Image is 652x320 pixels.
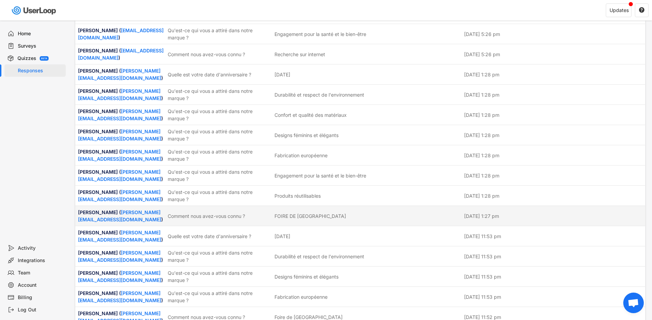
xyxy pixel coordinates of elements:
div: [PERSON_NAME] ( ) [78,148,164,162]
div: Updates [610,8,629,13]
div: [DATE] 11:53 pm [464,253,643,260]
div: BETA [41,57,47,60]
img: website_grey.svg [11,18,16,23]
div: Confort et qualité des matériaux [274,111,347,119]
div: Recherche sur internet [274,51,325,58]
div: Mots-clés [85,40,105,45]
div: [PERSON_NAME] ( ) [78,249,164,263]
div: Engagement pour la santé et le bien-être [274,172,366,179]
div: Domaine [35,40,53,45]
div: Responses [18,67,63,74]
img: tab_domain_overview_orange.svg [28,40,33,45]
div: [PERSON_NAME] ( ) [78,229,164,243]
div: Qu'est-ce qui vous a attiré dans notre marque ? [168,188,270,203]
img: logo_orange.svg [11,11,16,16]
div: Activity [18,245,63,251]
a: [EMAIL_ADDRESS][DOMAIN_NAME] [78,27,164,40]
div: Domaine: [DOMAIN_NAME] [18,18,77,23]
div: [DATE] 1:27 pm [464,212,643,220]
div: Designs féminins et élégants [274,132,338,139]
div: [PERSON_NAME] ( ) [78,27,164,41]
div: [DATE] 1:28 pm [464,91,643,98]
div: [DATE] 1:28 pm [464,111,643,119]
div: Qu'est-ce qui vous a attiré dans notre marque ? [168,87,270,102]
a: [EMAIL_ADDRESS][DOMAIN_NAME] [78,48,164,61]
div: Log Out [18,307,63,313]
div: [DATE] 11:53 pm [464,293,643,300]
div: Integrations [18,257,63,264]
div: [DATE] 1:28 pm [464,192,643,199]
div: [PERSON_NAME] ( ) [78,168,164,183]
div: [DATE] 1:28 pm [464,132,643,139]
div: v 4.0.25 [19,11,34,16]
div: [DATE] 11:53 pm [464,273,643,280]
div: [DATE] 5:26 pm [464,30,643,38]
div: [DATE] 1:28 pm [464,172,643,179]
div: [PERSON_NAME] ( ) [78,269,164,284]
div: [PERSON_NAME] ( ) [78,67,164,82]
div: Ouvrir le chat [623,293,644,313]
div: Home [18,30,63,37]
div: Comment nous avez-vous connu ? [168,212,270,220]
button:  [639,7,645,13]
img: userloop-logo-01.svg [10,3,59,17]
div: [DATE] 5:26 pm [464,51,643,58]
div: Qu'est-ce qui vous a attiré dans notre marque ? [168,27,270,41]
div: [PERSON_NAME] ( ) [78,188,164,203]
div: Durabilité et respect de l'environnement [274,91,364,98]
div: Qu'est-ce qui vous a attiré dans notre marque ? [168,148,270,162]
div: Designs féminins et élégants [274,273,338,280]
div: [DATE] [274,71,290,78]
div: Billing [18,294,63,301]
div: FOIRE DE [GEOGRAPHIC_DATA] [274,212,346,220]
div: Engagement pour la santé et le bien-être [274,30,366,38]
div: Qu'est-ce qui vous a attiré dans notre marque ? [168,290,270,304]
div: Comment nous avez-vous connu ? [168,51,270,58]
div: Qu'est-ce qui vous a attiré dans notre marque ? [168,249,270,263]
div: Quelle est votre date d'anniversaire ? [168,233,270,240]
div: Quelle est votre date d'anniversaire ? [168,71,270,78]
div: [PERSON_NAME] ( ) [78,209,164,223]
img: tab_keywords_by_traffic_grey.svg [78,40,83,45]
div: Qu'est-ce qui vous a attiré dans notre marque ? [168,128,270,142]
div: [PERSON_NAME] ( ) [78,290,164,304]
div: [PERSON_NAME] ( ) [78,87,164,102]
div: [DATE] 11:53 pm [464,233,643,240]
div: Fabrication européenne [274,293,328,300]
div: Qu'est-ce qui vous a attiré dans notre marque ? [168,168,270,183]
div: [DATE] [274,233,290,240]
div: Fabrication européenne [274,152,328,159]
div: Produits réutilisables [274,192,321,199]
div: [DATE] 1:28 pm [464,71,643,78]
div: Qu'est-ce qui vous a attiré dans notre marque ? [168,108,270,122]
div: Account [18,282,63,288]
div: Team [18,270,63,276]
div: Quizzes [17,55,36,62]
div: [DATE] 1:28 pm [464,152,643,159]
div: [PERSON_NAME] ( ) [78,47,164,61]
div: Qu'est-ce qui vous a attiré dans notre marque ? [168,269,270,284]
div: Surveys [18,43,63,49]
div: [PERSON_NAME] ( ) [78,108,164,122]
div: Durabilité et respect de l'environnement [274,253,364,260]
div: [PERSON_NAME] ( ) [78,128,164,142]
